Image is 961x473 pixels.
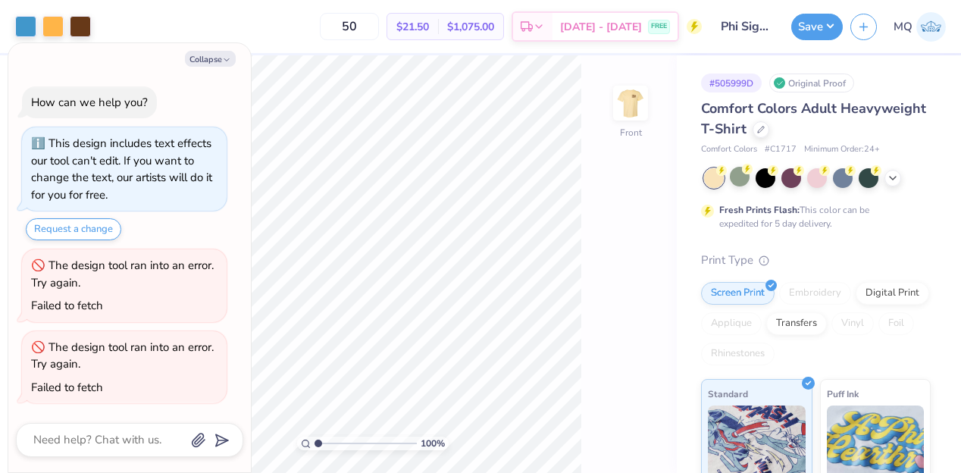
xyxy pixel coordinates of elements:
a: MQ [894,12,946,42]
span: 100 % [421,437,445,450]
div: Digital Print [856,282,929,305]
span: FREE [651,21,667,32]
span: Standard [708,386,748,402]
span: $21.50 [396,19,429,35]
input: – – [320,13,379,40]
div: Failed to fetch [31,380,103,395]
div: Print Type [701,252,931,269]
span: MQ [894,18,912,36]
div: The design tool ran into an error. Try again. [31,258,214,290]
div: How can we help you? [31,95,148,110]
span: # C1717 [765,143,797,156]
div: Rhinestones [701,343,775,365]
div: Vinyl [831,312,874,335]
span: Comfort Colors [701,143,757,156]
div: Failed to fetch [31,298,103,313]
div: This color can be expedited for 5 day delivery. [719,203,906,230]
button: Request a change [26,218,121,240]
span: Comfort Colors Adult Heavyweight T-Shirt [701,99,926,138]
div: The design tool ran into an error. Try again. [31,340,214,372]
span: Puff Ink [827,386,859,402]
div: Applique [701,312,762,335]
div: Transfers [766,312,827,335]
div: Front [620,126,642,139]
span: $1,075.00 [447,19,494,35]
div: Screen Print [701,282,775,305]
button: Save [791,14,843,40]
img: Front [615,88,646,118]
img: Makena Quinn [916,12,946,42]
div: This design includes text effects our tool can't edit. If you want to change the text, our artist... [31,136,212,202]
div: Foil [878,312,914,335]
span: [DATE] - [DATE] [560,19,642,35]
span: Minimum Order: 24 + [804,143,880,156]
div: Original Proof [769,74,854,92]
div: Embroidery [779,282,851,305]
button: Collapse [185,51,236,67]
strong: Fresh Prints Flash: [719,204,800,216]
input: Untitled Design [709,11,784,42]
div: # 505999D [701,74,762,92]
